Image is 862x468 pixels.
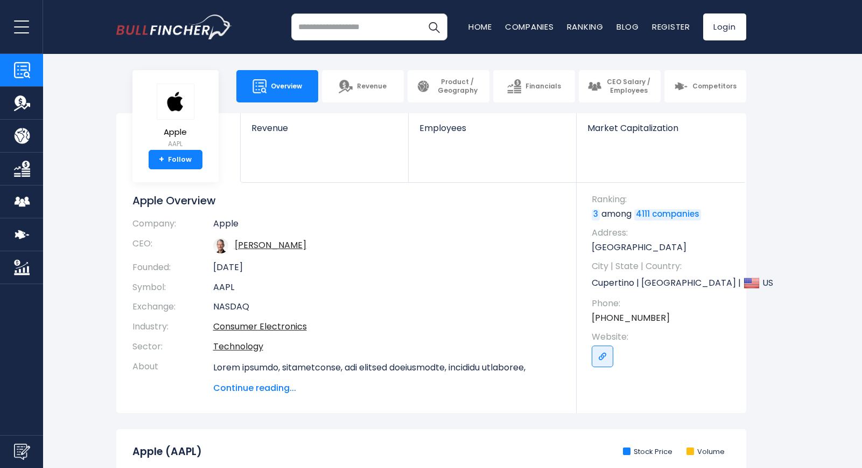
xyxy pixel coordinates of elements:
[159,155,164,164] strong: +
[419,123,565,133] span: Employees
[132,445,202,459] h2: Apple (AAPL)
[577,113,745,152] a: Market Capitalization
[592,298,735,309] span: Phone:
[322,70,404,102] a: Revenue
[213,218,560,234] td: Apple
[592,312,670,324] a: [PHONE_NUMBER]
[357,82,387,91] span: Revenue
[157,128,194,137] span: Apple
[493,70,575,102] a: Financials
[236,70,318,102] a: Overview
[157,139,194,149] small: AAPL
[213,382,560,395] span: Continue reading...
[132,297,213,317] th: Exchange:
[587,123,734,133] span: Market Capitalization
[213,340,263,353] a: Technology
[409,113,576,152] a: Employees
[505,21,554,32] a: Companies
[703,13,746,40] a: Login
[213,320,307,333] a: Consumer Electronics
[623,448,672,457] li: Stock Price
[116,15,232,39] a: Go to homepage
[271,82,302,91] span: Overview
[156,83,195,150] a: Apple AAPL
[592,227,735,239] span: Address:
[149,150,202,169] a: +Follow
[606,78,652,94] span: CEO Salary / Employees
[132,317,213,337] th: Industry:
[664,70,746,102] a: Competitors
[592,208,735,220] p: among
[579,70,661,102] a: CEO Salary / Employees
[132,218,213,234] th: Company:
[132,278,213,298] th: Symbol:
[634,209,701,220] a: 4111 companies
[592,194,735,205] span: Ranking:
[616,21,639,32] a: Blog
[686,448,725,457] li: Volume
[213,278,560,298] td: AAPL
[434,78,481,94] span: Product / Geography
[251,123,397,133] span: Revenue
[241,113,408,152] a: Revenue
[567,21,604,32] a: Ranking
[132,234,213,258] th: CEO:
[132,337,213,357] th: Sector:
[421,13,447,40] button: Search
[235,239,306,251] a: ceo
[408,70,489,102] a: Product / Geography
[132,194,560,208] h1: Apple Overview
[592,260,735,272] span: City | State | Country:
[592,275,735,291] p: Cupertino | [GEOGRAPHIC_DATA] | US
[132,357,213,395] th: About
[116,15,232,39] img: bullfincher logo
[652,21,690,32] a: Register
[525,82,561,91] span: Financials
[592,331,735,343] span: Website:
[213,297,560,317] td: NASDAQ
[132,258,213,278] th: Founded:
[468,21,492,32] a: Home
[592,242,735,253] p: [GEOGRAPHIC_DATA]
[213,258,560,278] td: [DATE]
[592,346,613,367] a: Go to link
[592,209,600,220] a: 3
[692,82,737,91] span: Competitors
[213,238,228,253] img: tim-cook.jpg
